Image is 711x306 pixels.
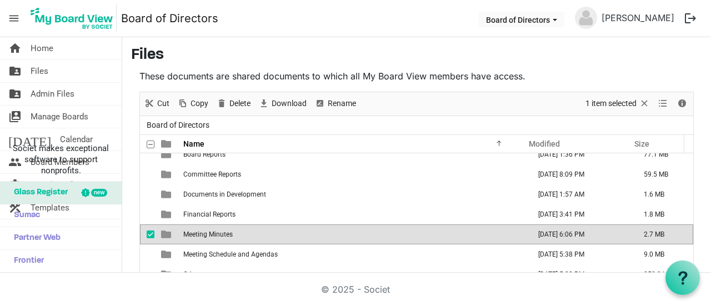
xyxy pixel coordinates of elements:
[142,97,172,111] button: Cut
[183,270,199,278] span: Other
[156,97,171,111] span: Cut
[183,170,241,178] span: Committee Reports
[140,144,154,164] td: checkbox
[154,264,180,284] td: is template cell column header type
[189,97,209,111] span: Copy
[154,224,180,244] td: is template cell column header type
[679,7,702,30] button: logout
[31,106,88,128] span: Manage Boards
[121,7,218,29] a: Board of Directors
[140,224,154,244] td: checkbox
[27,4,117,32] img: My Board View Logo
[527,264,632,284] td: December 09, 2024 5:22 PM column header Modified
[656,97,669,111] button: View dropdownbutton
[271,97,308,111] span: Download
[180,264,527,284] td: Other is template cell column header Name
[582,92,654,116] div: Clear selection
[527,224,632,244] td: October 05, 2025 6:06 PM column header Modified
[183,151,226,158] span: Board Reports
[8,227,61,249] span: Partner Web
[527,144,632,164] td: August 13, 2025 1:36 PM column header Modified
[180,184,527,204] td: Documents in Development is template cell column header Name
[91,189,107,197] div: new
[173,92,212,116] div: Copy
[140,184,154,204] td: checkbox
[140,92,173,116] div: Cut
[632,204,693,224] td: 1.8 MB is template cell column header Size
[154,244,180,264] td: is template cell column header type
[3,8,24,29] span: menu
[180,144,527,164] td: Board Reports is template cell column header Name
[632,144,693,164] td: 77.1 MB is template cell column header Size
[584,97,638,111] span: 1 item selected
[131,46,702,65] h3: Files
[327,97,357,111] span: Rename
[479,12,564,27] button: Board of Directors dropdownbutton
[527,244,632,264] td: October 06, 2025 5:38 PM column header Modified
[183,210,236,218] span: Financial Reports
[632,224,693,244] td: 2.7 MB is template cell column header Size
[313,97,358,111] button: Rename
[212,92,254,116] div: Delete
[632,244,693,264] td: 9.0 MB is template cell column header Size
[154,144,180,164] td: is template cell column header type
[228,97,252,111] span: Delete
[8,106,22,128] span: switch_account
[140,264,154,284] td: checkbox
[634,139,649,148] span: Size
[257,97,309,111] button: Download
[183,190,266,198] span: Documents in Development
[154,184,180,204] td: is template cell column header type
[527,164,632,184] td: September 03, 2025 8:09 PM column header Modified
[675,97,690,111] button: Details
[183,230,233,238] span: Meeting Minutes
[31,37,53,59] span: Home
[31,60,48,82] span: Files
[140,244,154,264] td: checkbox
[27,4,121,32] a: My Board View Logo
[311,92,360,116] div: Rename
[140,204,154,224] td: checkbox
[8,37,22,59] span: home
[632,264,693,284] td: 250.9 kB is template cell column header Size
[180,244,527,264] td: Meeting Schedule and Agendas is template cell column header Name
[8,204,40,227] span: Sumac
[8,128,51,151] span: [DATE]
[183,139,204,148] span: Name
[60,128,93,151] span: Calendar
[632,184,693,204] td: 1.6 MB is template cell column header Size
[140,164,154,184] td: checkbox
[8,250,44,272] span: Frontier
[673,92,692,116] div: Details
[584,97,652,111] button: Selection
[154,164,180,184] td: is template cell column header type
[529,139,560,148] span: Modified
[144,118,212,132] span: Board of Directors
[180,164,527,184] td: Committee Reports is template cell column header Name
[654,92,673,116] div: View
[180,224,527,244] td: Meeting Minutes is template cell column header Name
[527,204,632,224] td: August 29, 2025 3:41 PM column header Modified
[176,97,211,111] button: Copy
[5,143,117,176] span: Societ makes exceptional software to support nonprofits.
[632,164,693,184] td: 59.5 MB is template cell column header Size
[139,69,694,83] p: These documents are shared documents to which all My Board View members have access.
[8,83,22,105] span: folder_shared
[214,97,253,111] button: Delete
[321,284,390,295] a: © 2025 - Societ
[527,184,632,204] td: May 12, 2025 1:57 AM column header Modified
[8,182,68,204] span: Glass Register
[180,204,527,224] td: Financial Reports is template cell column header Name
[575,7,597,29] img: no-profile-picture.svg
[597,7,679,29] a: [PERSON_NAME]
[8,60,22,82] span: folder_shared
[183,250,278,258] span: Meeting Schedule and Agendas
[254,92,311,116] div: Download
[154,204,180,224] td: is template cell column header type
[31,83,74,105] span: Admin Files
